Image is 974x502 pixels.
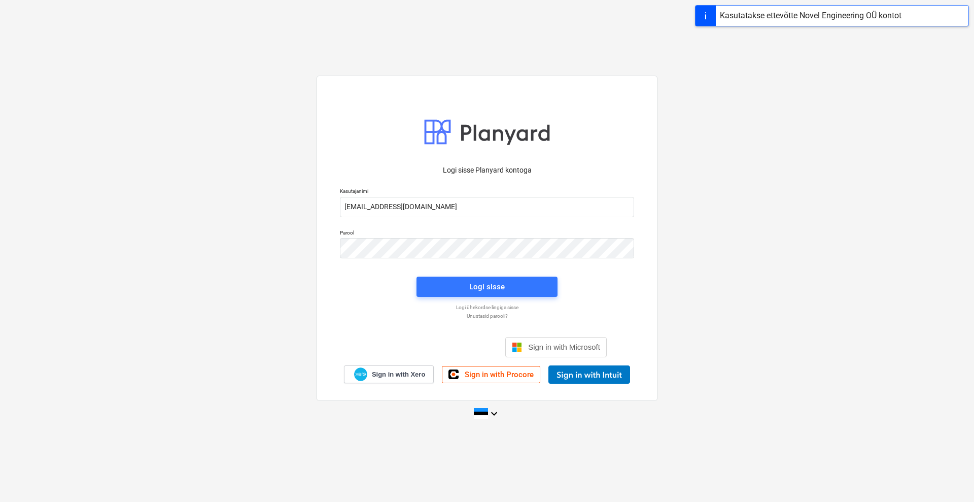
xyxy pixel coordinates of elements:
[528,343,600,351] span: Sign in with Microsoft
[362,336,502,358] iframe: Sisselogimine Google'i nupu abil
[488,408,500,420] i: keyboard_arrow_down
[465,370,534,379] span: Sign in with Procore
[442,366,540,383] a: Sign in with Procore
[340,165,634,176] p: Logi sisse Planyard kontoga
[372,370,425,379] span: Sign in with Xero
[512,342,522,352] img: Microsoft logo
[335,313,639,319] a: Unustasid parooli?
[340,188,634,196] p: Kasutajanimi
[416,277,558,297] button: Logi sisse
[720,10,901,22] div: Kasutatakse ettevõtte Novel Engineering OÜ kontot
[340,229,634,238] p: Parool
[335,304,639,311] a: Logi ühekordse lingiga sisse
[469,280,505,293] div: Logi sisse
[354,367,367,381] img: Xero logo
[344,365,434,383] a: Sign in with Xero
[340,197,634,217] input: Kasutajanimi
